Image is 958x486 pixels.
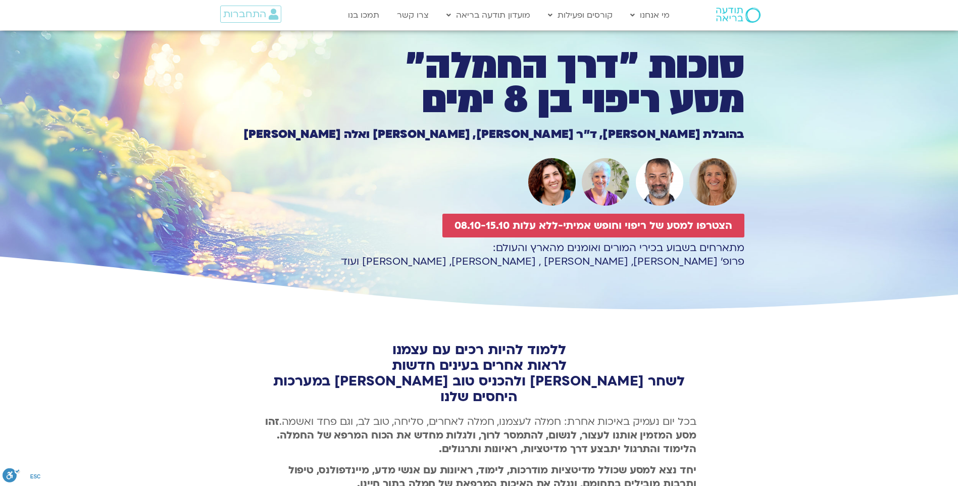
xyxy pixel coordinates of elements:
[543,6,618,25] a: קורסים ופעילות
[392,6,434,25] a: צרו קשר
[214,129,744,140] h1: בהובלת [PERSON_NAME], ד״ר [PERSON_NAME], [PERSON_NAME] ואלה [PERSON_NAME]
[455,220,732,231] span: הצטרפו למסע של ריפוי וחופש אמיתי-ללא עלות 08.10-15.10
[214,49,744,118] h1: סוכות ״דרך החמלה״ מסע ריפוי בן 8 ימים
[343,6,384,25] a: תמכו בנו
[214,241,744,268] p: מתארחים בשבוע בכירי המורים ואומנים מהארץ והעולם: פרופ׳ [PERSON_NAME], [PERSON_NAME] , [PERSON_NAM...
[441,6,535,25] a: מועדון תודעה בריאה
[625,6,675,25] a: מי אנחנו
[262,415,696,456] p: בכל יום נעמיק באיכות אחרת: חמלה לעצמנו, חמלה לאחרים, סליחה, טוב לב, וגם פחד ואשמה.
[262,342,696,405] h2: ללמוד להיות רכים עם עצמנו לראות אחרים בעינים חדשות לשחר [PERSON_NAME] ולהכניס טוב [PERSON_NAME] ב...
[442,214,744,237] a: הצטרפו למסע של ריפוי וחופש אמיתי-ללא עלות 08.10-15.10
[716,8,761,23] img: תודעה בריאה
[265,415,696,456] b: זהו מסע המזמין אותנו לעצור, לנשום, להתמסר לרוך, ולגלות מחדש את הכוח המרפא של החמלה. הלימוד והתרגו...
[220,6,281,23] a: התחברות
[223,9,266,20] span: התחברות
